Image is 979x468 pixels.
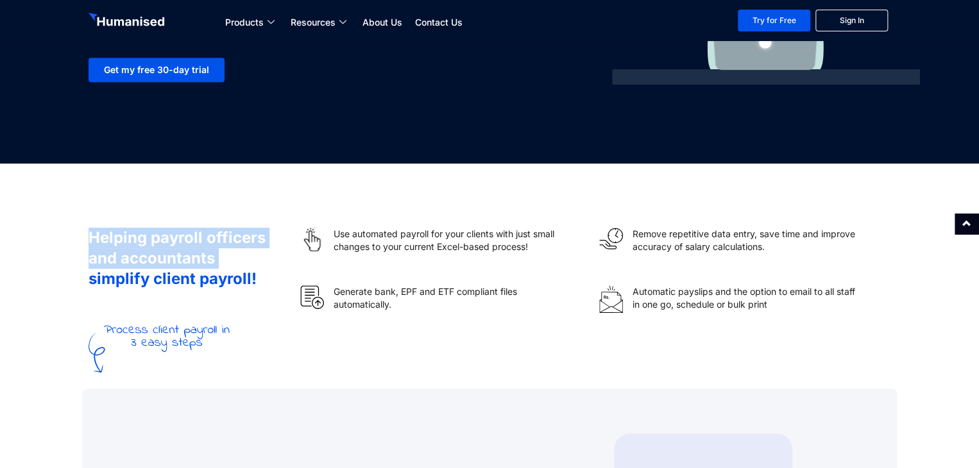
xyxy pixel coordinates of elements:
[89,13,167,29] img: Humanised Logo
[89,58,225,82] a: Get my free 30-day trial
[334,228,561,253] p: Use automated payroll for your clients with just small changes to your current Excel-based process!
[334,285,561,311] p: Generate bank, EPF and ETF compliant files automatically.
[356,15,409,30] a: About Us
[815,10,888,31] a: Sign In
[219,15,284,30] a: Products
[104,65,209,74] span: Get my free 30-day trial
[284,15,356,30] a: Resources
[738,10,810,31] a: Try for Free
[712,13,818,70] img: laptop.svg
[409,15,469,30] a: Contact Us
[633,285,862,311] p: Automatic payslips and the option to email to all staff in one go, schedule or bulk print
[89,228,287,269] h2: Helping payroll officers and accountants
[633,228,862,253] p: Remove repetitive data entry, save time and improve accuracy of salary calculations.
[89,269,287,289] h2: simplify client payroll!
